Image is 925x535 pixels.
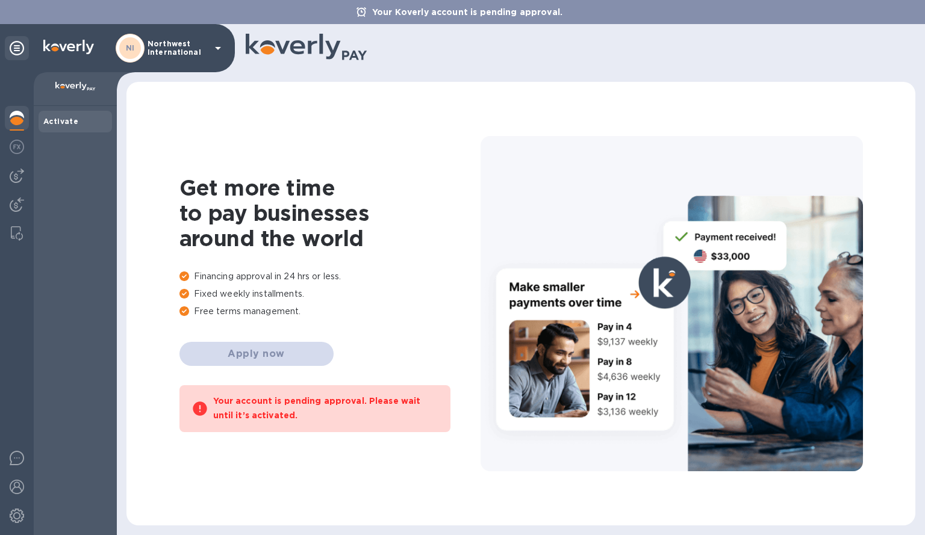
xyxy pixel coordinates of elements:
[126,43,135,52] b: NI
[179,270,481,283] p: Financing approval in 24 hrs or less.
[179,305,481,318] p: Free terms management.
[148,40,208,57] p: Northwest International
[43,117,78,126] b: Activate
[213,396,421,420] b: Your account is pending approval. Please wait until it’s activated.
[43,40,94,54] img: Logo
[366,6,568,18] p: Your Koverly account is pending approval.
[10,140,24,154] img: Foreign exchange
[179,175,481,251] h1: Get more time to pay businesses around the world
[179,288,481,300] p: Fixed weekly installments.
[5,36,29,60] div: Unpin categories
